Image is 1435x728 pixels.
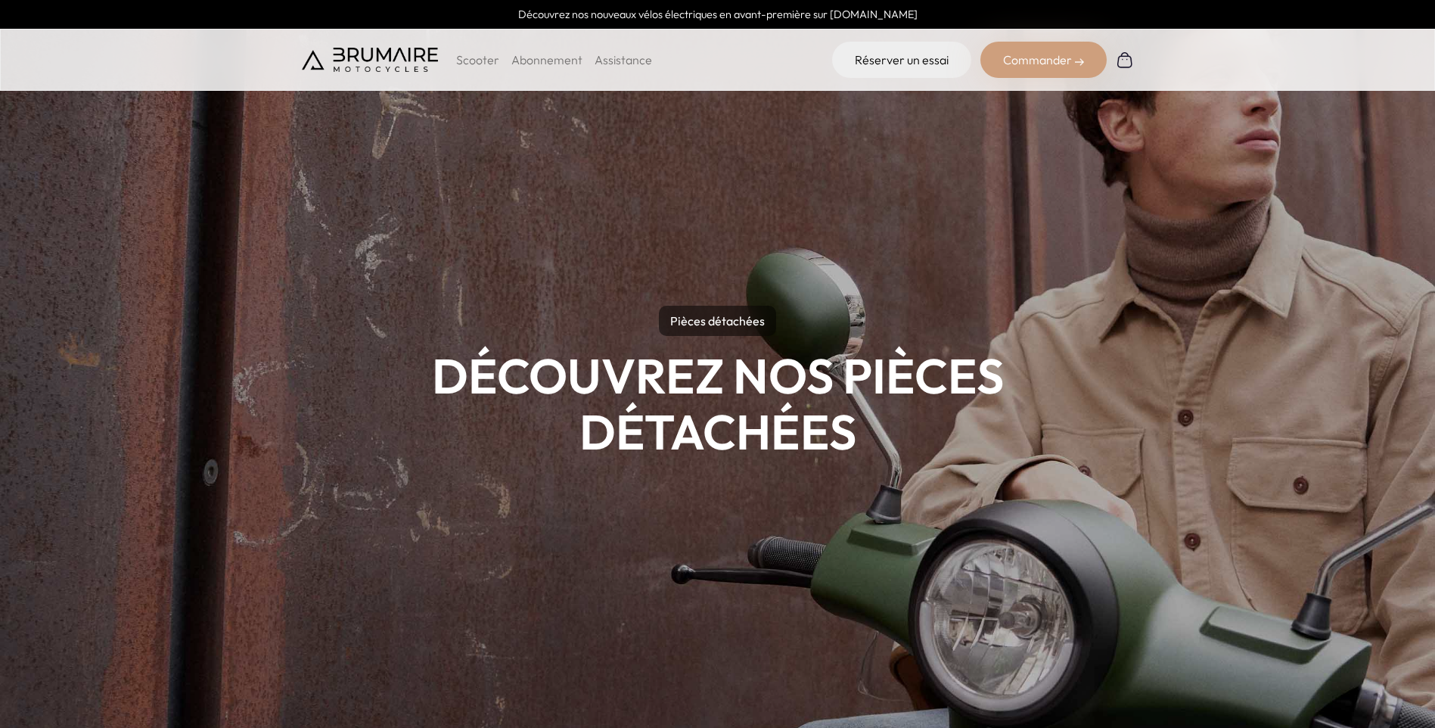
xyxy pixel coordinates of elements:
[302,348,1134,459] h1: Découvrez nos pièces détachées
[595,52,652,67] a: Assistance
[832,42,971,78] a: Réserver un essai
[1116,51,1134,69] img: Panier
[1075,58,1084,67] img: right-arrow-2.png
[980,42,1107,78] div: Commander
[302,48,438,72] img: Brumaire Motocycles
[511,52,582,67] a: Abonnement
[659,306,776,336] p: Pièces détachées
[456,51,499,69] p: Scooter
